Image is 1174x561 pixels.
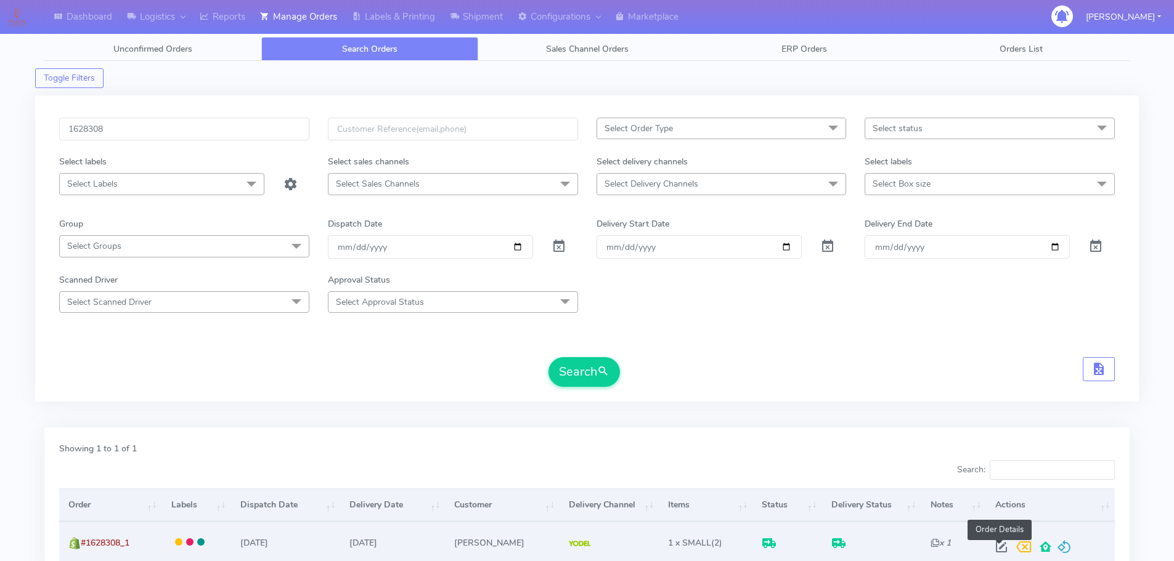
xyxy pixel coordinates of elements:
[81,537,129,549] span: #1628308_1
[67,178,118,190] span: Select Labels
[605,178,698,190] span: Select Delivery Channels
[668,537,722,549] span: (2)
[605,123,673,134] span: Select Order Type
[59,118,309,140] input: Order Id
[328,273,390,286] label: Approval Status
[59,488,161,522] th: Order: activate to sort column ascending
[597,217,669,230] label: Delivery Start Date
[328,118,578,140] input: Customer Reference(email,phone)
[67,240,121,252] span: Select Groups
[340,488,445,522] th: Delivery Date: activate to sort column ascending
[67,296,152,308] span: Select Scanned Driver
[548,357,620,387] button: Search
[957,460,1115,480] label: Search:
[336,296,424,308] span: Select Approval Status
[990,460,1115,480] input: Search:
[865,217,932,230] label: Delivery End Date
[328,155,409,168] label: Select sales channels
[873,178,931,190] span: Select Box size
[336,178,420,190] span: Select Sales Channels
[1000,43,1043,55] span: Orders List
[35,68,104,88] button: Toggle Filters
[986,488,1115,522] th: Actions: activate to sort column ascending
[668,537,711,549] span: 1 x SMALL
[68,537,81,549] img: shopify.png
[752,488,821,522] th: Status: activate to sort column ascending
[546,43,629,55] span: Sales Channel Orders
[161,488,230,522] th: Labels: activate to sort column ascending
[921,488,986,522] th: Notes: activate to sort column ascending
[231,488,341,522] th: Dispatch Date: activate to sort column ascending
[44,37,1130,61] ul: Tabs
[597,155,688,168] label: Select delivery channels
[113,43,192,55] span: Unconfirmed Orders
[659,488,752,522] th: Items: activate to sort column ascending
[873,123,923,134] span: Select status
[445,488,560,522] th: Customer: activate to sort column ascending
[931,537,951,549] i: x 1
[821,488,921,522] th: Delivery Status: activate to sort column ascending
[781,43,827,55] span: ERP Orders
[560,488,659,522] th: Delivery Channel: activate to sort column ascending
[59,273,118,286] label: Scanned Driver
[59,155,107,168] label: Select labels
[1077,4,1170,30] button: [PERSON_NAME]
[59,442,137,455] label: Showing 1 to 1 of 1
[569,541,590,547] img: Yodel
[328,217,382,230] label: Dispatch Date
[865,155,912,168] label: Select labels
[342,43,397,55] span: Search Orders
[59,217,83,230] label: Group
